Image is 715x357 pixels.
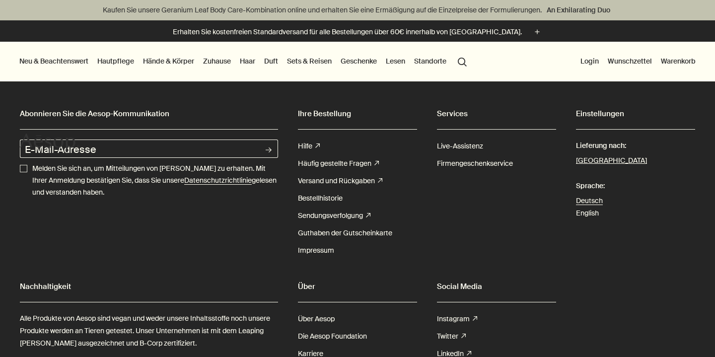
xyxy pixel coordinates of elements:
nav: supplementary [578,42,698,81]
h2: Services [437,106,556,121]
h2: Ihre Bestellung [298,106,417,121]
svg: Aesop [20,133,79,153]
a: Hautpflege [95,55,136,68]
a: Zuhause [201,55,233,68]
button: Neu & Beachtenswert [17,55,90,68]
button: Warenkorb [659,55,698,68]
a: English [576,209,599,217]
a: Aesop [17,131,82,158]
a: Impressum [298,242,334,259]
input: E-Mail-Adresse [20,140,260,158]
a: Lesen [384,55,407,68]
p: Alle Produkte von Aesop sind vegan und weder unsere Inhaltsstoffe noch unsere Produkte werden an ... [20,312,278,350]
button: [GEOGRAPHIC_DATA] [576,154,647,167]
a: Deutsch [576,196,603,205]
a: Sendungsverfolgung [298,207,370,224]
h2: Über [298,279,417,294]
a: Geschenke [339,55,379,68]
button: Erhalten Sie kostenfreien Standardversand für alle Bestellungen über 60€ innerhalb von [GEOGRAPHI... [173,26,543,38]
h2: Abonnieren Sie die Aesop-Kommunikation [20,106,278,121]
button: Standorte [412,55,448,68]
button: Menüpunkt "Suche" öffnen [453,52,471,71]
a: Haar [238,55,257,68]
h2: Nachhaltigkeit [20,279,278,294]
a: Duft [262,55,280,68]
nav: primary [17,42,471,81]
p: Erhalten Sie kostenfreien Standardversand für alle Bestellungen über 60€ innerhalb von [GEOGRAPHI... [173,27,522,37]
a: Instagram [437,310,477,328]
a: Guthaben der Gutscheinkarte [298,224,392,242]
p: Melden Sie sich an, um Mitteilungen von [PERSON_NAME] zu erhalten. Mit Ihrer Anmeldung bestätigen... [32,163,278,198]
a: Versand und Rückgaben [298,172,382,190]
span: Lieferung nach: [576,137,695,154]
a: An Exhilarating Duo [545,4,612,15]
a: Twitter [437,328,466,345]
a: Hände & Körper [141,55,196,68]
a: Die Aesop Foundation [298,328,367,345]
a: Häufig gestellte Fragen [298,155,379,172]
a: Über Aesop [298,310,335,328]
a: Bestellhistorie [298,190,343,207]
a: Wunschzettel [606,55,654,68]
a: Live-Assistenz [437,138,483,155]
h2: Social Media [437,279,556,294]
a: Sets & Reisen [285,55,334,68]
a: Datenschutzrichtlinie [184,175,252,187]
a: Firmengeschenkservice [437,155,513,172]
h2: Einstellungen [576,106,695,121]
u: Datenschutzrichtlinie [184,176,252,185]
span: Sprache: [576,177,695,195]
a: Hilfe [298,138,320,155]
p: Kaufen Sie unsere Geranium Leaf Body Care-Kombination online und erhalten Sie eine Ermäßigung auf... [10,5,705,15]
button: Login [578,55,601,68]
